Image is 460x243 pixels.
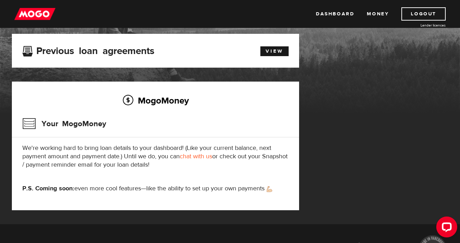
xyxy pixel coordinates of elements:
[22,184,74,192] strong: P.S. Coming soon:
[14,7,55,21] img: mogo_logo-11ee424be714fa7cbb0f0f49df9e16ec.png
[267,186,272,192] img: strong arm emoji
[180,152,212,160] a: chat with us
[260,46,289,56] a: View
[22,184,289,193] p: even more cool features—like the ability to set up your own payments
[22,93,289,108] h2: MogoMoney
[431,214,460,243] iframe: LiveChat chat widget
[22,115,106,133] h3: Your MogoMoney
[22,45,154,54] h3: Previous loan agreements
[22,144,289,169] p: We're working hard to bring loan details to your dashboard! (Like your current balance, next paym...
